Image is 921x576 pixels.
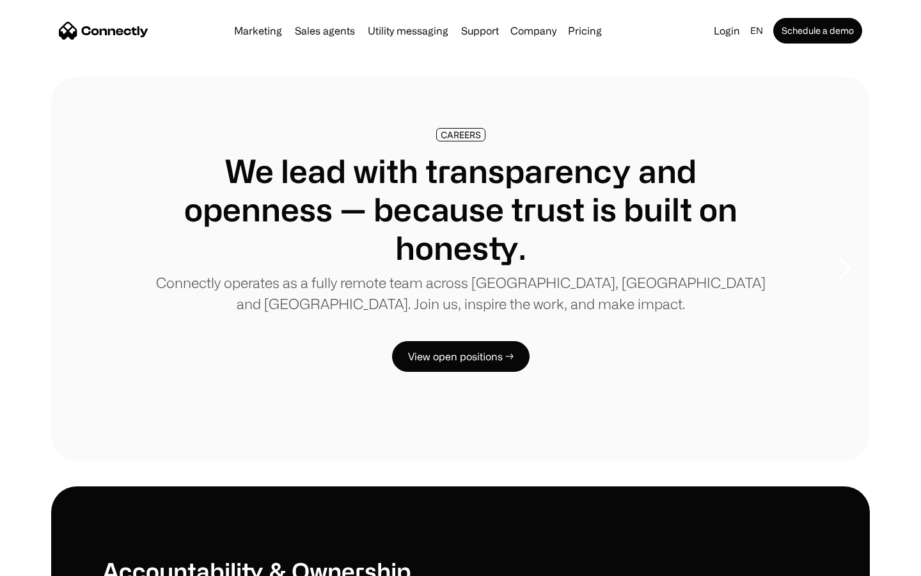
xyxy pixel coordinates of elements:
div: en [745,22,771,40]
div: Company [510,22,556,40]
a: Pricing [563,26,607,36]
div: carousel [51,77,870,461]
div: Company [507,22,560,40]
ul: Language list [26,554,77,572]
a: Sales agents [290,26,360,36]
h1: We lead with transparency and openness — because trust is built on honesty. [153,152,767,267]
a: Login [709,22,745,40]
div: 1 of 8 [51,77,870,461]
a: Support [456,26,504,36]
a: Marketing [229,26,287,36]
p: Connectly operates as a fully remote team across [GEOGRAPHIC_DATA], [GEOGRAPHIC_DATA] and [GEOGRA... [153,272,767,314]
div: CAREERS [441,130,481,140]
a: Utility messaging [363,26,453,36]
div: en [750,22,763,40]
aside: Language selected: English [13,552,77,572]
a: home [59,21,148,40]
div: next slide [819,205,870,333]
a: Schedule a demo [773,18,862,44]
a: View open positions → [392,341,530,372]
